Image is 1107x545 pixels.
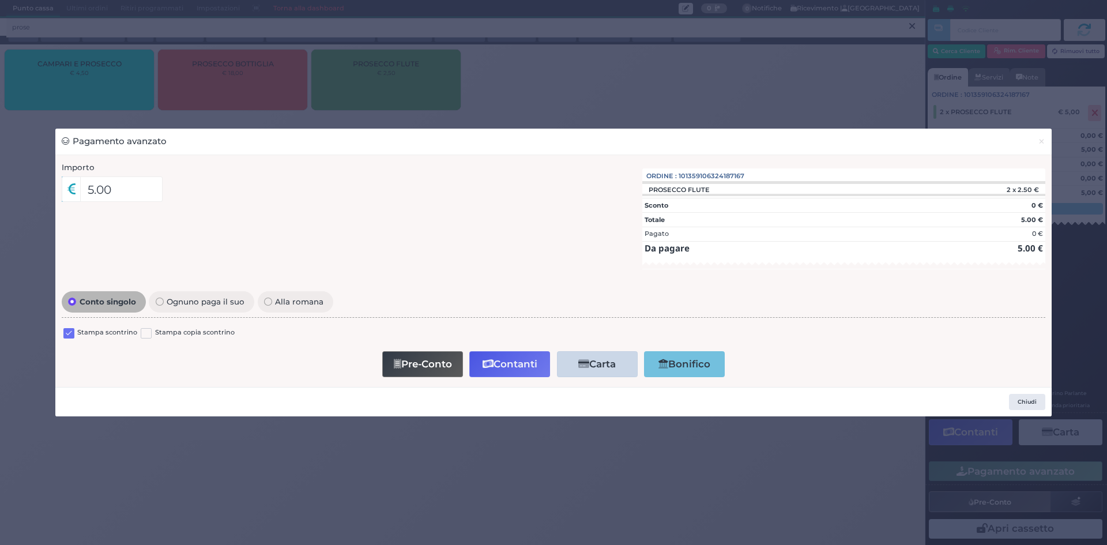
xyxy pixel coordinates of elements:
[382,351,463,377] button: Pre-Conto
[62,161,95,173] label: Importo
[62,135,167,148] h3: Pagamento avanzato
[645,216,665,224] strong: Totale
[557,351,638,377] button: Carta
[645,201,668,209] strong: Sconto
[1021,216,1043,224] strong: 5.00 €
[1031,201,1043,209] strong: 0 €
[645,229,669,239] div: Pagato
[1032,229,1043,239] div: 0 €
[944,186,1045,194] div: 2 x 2.50 €
[646,171,677,181] span: Ordine :
[80,176,163,202] input: Es. 30.99
[164,298,248,306] span: Ognuno paga il suo
[272,298,327,306] span: Alla romana
[642,186,716,194] div: PROSECCO FLUTE
[679,171,744,181] span: 101359106324187167
[645,242,690,254] strong: Da pagare
[1009,394,1045,410] button: Chiudi
[469,351,550,377] button: Contanti
[1038,135,1045,148] span: ×
[644,351,725,377] button: Bonifico
[76,298,139,306] span: Conto singolo
[77,328,137,339] label: Stampa scontrino
[1031,129,1052,155] button: Chiudi
[155,328,235,339] label: Stampa copia scontrino
[1018,242,1043,254] strong: 5.00 €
